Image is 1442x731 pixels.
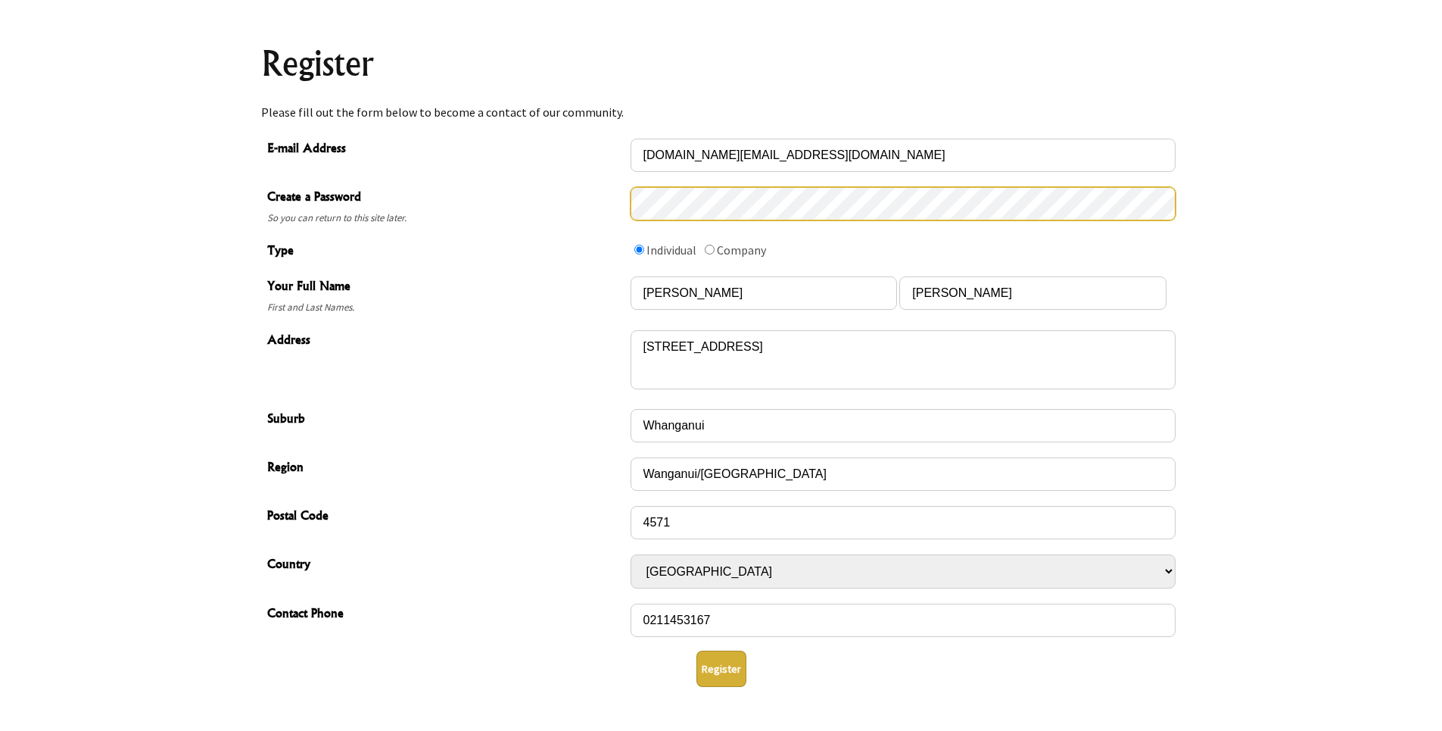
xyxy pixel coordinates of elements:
[267,554,623,576] span: Country
[705,245,715,255] input: Type
[634,245,644,255] input: Type
[267,209,623,227] span: So you can return to this site later.
[267,604,623,626] span: Contact Phone
[267,241,623,263] span: Type
[261,103,1182,121] p: Please fill out the form below to become a contact of our community.
[267,506,623,528] span: Postal Code
[899,276,1166,310] input: Your Full Name
[267,139,623,161] span: E-mail Address
[717,242,766,258] label: Company
[267,409,623,431] span: Suburb
[267,276,623,298] span: Your Full Name
[631,139,1176,172] input: E-mail Address
[631,330,1176,389] textarea: Address
[696,651,746,687] button: Register
[646,242,696,258] label: Individual
[267,298,623,317] span: First and Last Names.
[631,506,1176,539] input: Postal Code
[267,330,623,352] span: Address
[267,458,623,480] span: Region
[631,409,1176,442] input: Suburb
[631,554,1176,589] select: Country
[631,187,1176,220] input: Create a Password
[267,187,623,209] span: Create a Password
[631,276,898,310] input: Your Full Name
[261,45,1182,82] h1: Register
[631,458,1176,491] input: Region
[631,604,1176,637] input: Contact Phone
